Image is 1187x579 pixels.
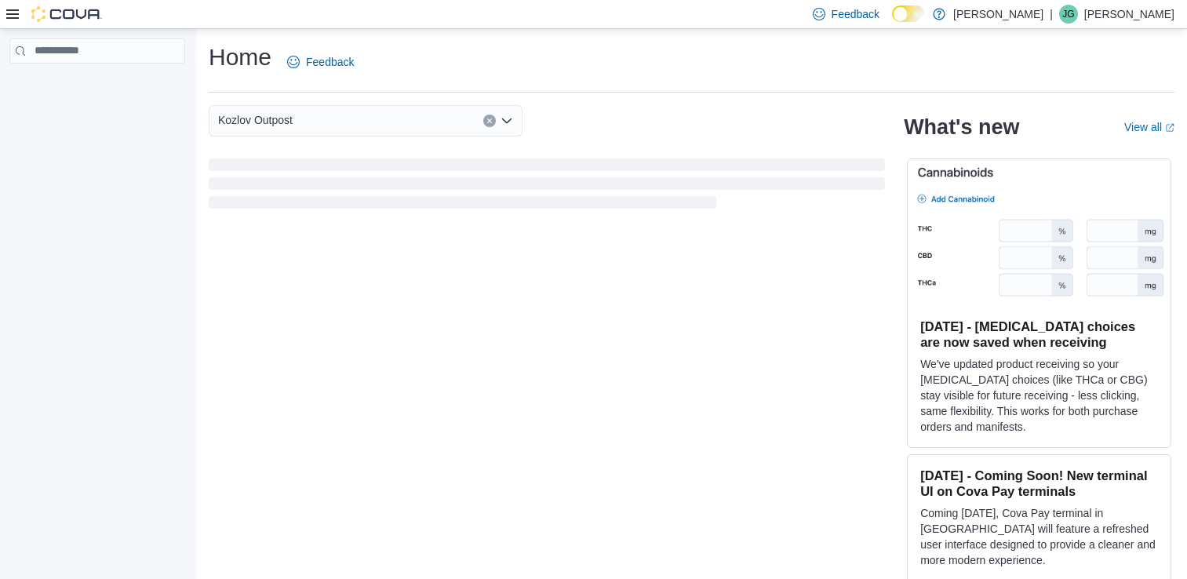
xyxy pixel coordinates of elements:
[920,319,1158,350] h3: [DATE] - [MEDICAL_DATA] choices are now saved when receiving
[920,505,1158,568] p: Coming [DATE], Cova Pay terminal in [GEOGRAPHIC_DATA] will feature a refreshed user interface des...
[31,6,102,22] img: Cova
[218,111,293,129] span: Kozlov Outpost
[1165,123,1174,133] svg: External link
[1084,5,1174,24] p: [PERSON_NAME]
[953,5,1043,24] p: [PERSON_NAME]
[1124,121,1174,133] a: View allExternal link
[9,67,185,104] nav: Complex example
[209,42,271,73] h1: Home
[1050,5,1053,24] p: |
[281,46,360,78] a: Feedback
[920,356,1158,435] p: We've updated product receiving so your [MEDICAL_DATA] choices (like THCa or CBG) stay visible fo...
[892,22,893,23] span: Dark Mode
[1062,5,1074,24] span: JG
[483,115,496,127] button: Clear input
[501,115,513,127] button: Open list of options
[904,115,1019,140] h2: What's new
[209,162,885,212] span: Loading
[832,6,879,22] span: Feedback
[1059,5,1078,24] div: Jenn Gagne
[892,5,925,22] input: Dark Mode
[920,468,1158,499] h3: [DATE] - Coming Soon! New terminal UI on Cova Pay terminals
[306,54,354,70] span: Feedback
